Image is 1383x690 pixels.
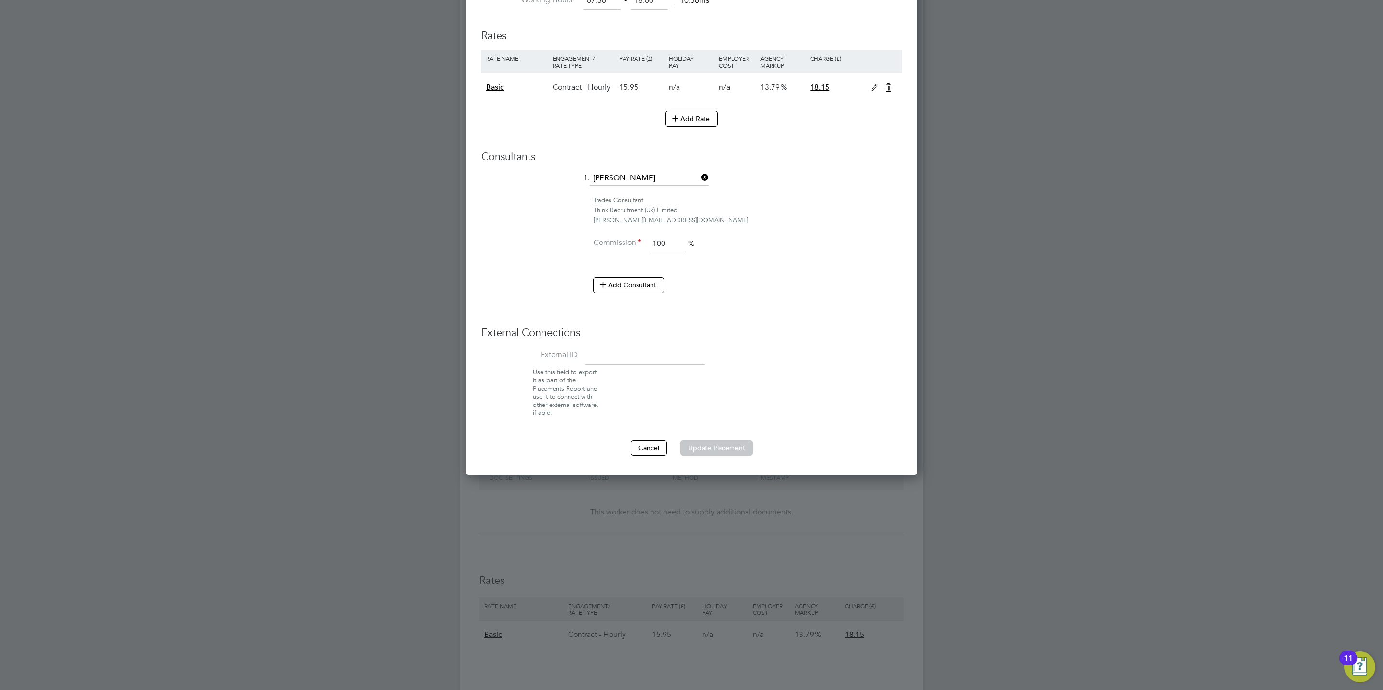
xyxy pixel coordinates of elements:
div: [PERSON_NAME][EMAIL_ADDRESS][DOMAIN_NAME] [594,216,902,226]
h3: Rates [481,19,902,43]
div: Pay Rate (£) [617,50,666,67]
li: 1. [481,171,902,195]
button: Cancel [631,440,667,456]
span: n/a [719,82,730,92]
label: Commission [593,238,641,248]
span: Basic [486,82,504,92]
span: 13.79 [760,82,780,92]
label: External ID [481,350,578,360]
div: 11 [1344,658,1353,671]
h3: External Connections [481,326,902,340]
div: 15.95 [617,73,666,101]
span: Use this field to export it as part of the Placements Report and use it to connect with other ext... [533,368,598,417]
span: % [688,239,694,248]
h3: Consultants [481,150,902,164]
div: Trades Consultant [594,195,902,205]
div: Rate Name [484,50,550,67]
button: Open Resource Center, 11 new notifications [1344,651,1375,682]
div: Charge (£) [808,50,866,67]
div: Engagement/ Rate Type [550,50,617,73]
button: Add Consultant [593,277,664,293]
div: Holiday Pay [666,50,716,73]
div: Contract - Hourly [550,73,617,101]
button: Update Placement [680,440,753,456]
div: Think Recruitment (Uk) Limited [594,205,902,216]
input: Search for... [590,171,709,186]
button: Add Rate [665,111,718,126]
span: 18.15 [810,82,829,92]
div: Agency Markup [758,50,808,73]
span: n/a [669,82,680,92]
div: Employer Cost [717,50,758,73]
